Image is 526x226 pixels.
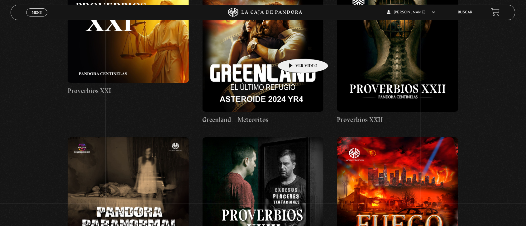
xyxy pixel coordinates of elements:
[337,115,458,125] h4: Proverbios XXII
[68,86,189,96] h4: Proverbios XXI
[203,115,324,125] h4: Greenland – Meteoritos
[30,16,44,20] span: Cerrar
[387,11,436,14] span: [PERSON_NAME]
[32,11,42,14] span: Menu
[458,11,473,14] a: Buscar
[491,8,500,16] a: View your shopping cart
